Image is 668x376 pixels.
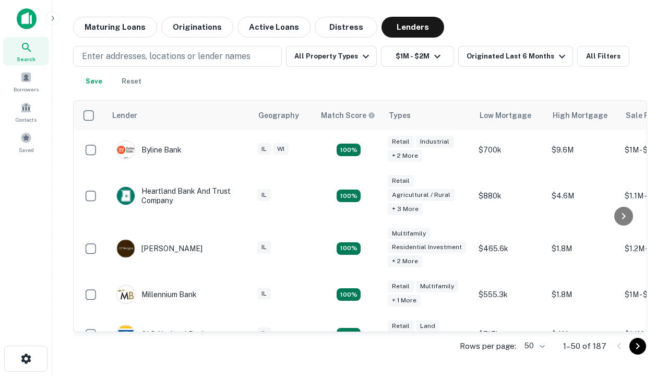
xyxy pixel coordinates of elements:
div: Industrial [416,136,454,148]
img: capitalize-icon.png [17,8,37,29]
td: $555.3k [473,275,546,314]
p: Rows per page: [460,340,516,352]
img: picture [117,240,135,257]
div: Matching Properties: 27, hasApolloMatch: undefined [337,242,361,255]
div: Heartland Bank And Trust Company [116,186,242,205]
div: Geography [258,109,299,122]
div: Land [416,320,439,332]
img: picture [117,141,135,159]
a: Saved [3,128,49,156]
div: Capitalize uses an advanced AI algorithm to match your search with the best lender. The match sco... [321,110,375,121]
div: Lender [112,109,137,122]
a: Contacts [3,98,49,126]
h6: Match Score [321,110,373,121]
th: Types [383,101,473,130]
button: Enter addresses, locations or lender names [73,46,282,67]
th: High Mortgage [546,101,619,130]
td: $4M [546,314,619,354]
div: WI [273,143,289,155]
span: Contacts [16,115,37,124]
td: $1.8M [546,275,619,314]
div: Retail [388,280,414,292]
div: Low Mortgage [480,109,531,122]
button: Save your search to get updates of matches that match your search criteria. [77,71,111,92]
td: $465.6k [473,222,546,275]
div: 50 [520,338,546,354]
div: Byline Bank [116,140,182,159]
div: High Mortgage [553,109,607,122]
button: $1M - $2M [381,46,454,67]
div: Agricultural / Rural [388,189,455,201]
div: Matching Properties: 16, hasApolloMatch: undefined [337,288,361,301]
div: Originated Last 6 Months [467,50,568,63]
div: IL [257,288,271,300]
th: Lender [106,101,252,130]
div: IL [257,327,271,339]
span: Borrowers [14,85,39,93]
div: OLD National Bank [116,325,206,344]
div: + 3 more [388,203,423,215]
div: Types [389,109,411,122]
p: 1–50 of 187 [563,340,606,352]
img: picture [117,325,135,343]
td: $9.6M [546,130,619,170]
div: Matching Properties: 17, hasApolloMatch: undefined [337,190,361,202]
p: Enter addresses, locations or lender names [82,50,250,63]
div: Residential Investment [388,241,466,253]
button: Maturing Loans [73,17,157,38]
button: Lenders [381,17,444,38]
button: Originated Last 6 Months [458,46,573,67]
div: Retail [388,136,414,148]
iframe: Chat Widget [616,292,668,343]
div: IL [257,241,271,253]
span: Search [17,55,35,63]
span: Saved [19,146,34,154]
div: Matching Properties: 21, hasApolloMatch: undefined [337,144,361,156]
td: $700k [473,130,546,170]
th: Low Mortgage [473,101,546,130]
td: $715k [473,314,546,354]
button: All Filters [577,46,629,67]
button: Active Loans [237,17,311,38]
img: picture [117,187,135,205]
td: $4.6M [546,170,619,222]
button: Go to next page [629,338,646,355]
div: Matching Properties: 18, hasApolloMatch: undefined [337,328,361,340]
button: Reset [115,71,148,92]
div: Retail [388,320,414,332]
div: Multifamily [388,228,430,240]
td: $880k [473,170,546,222]
td: $1.8M [546,222,619,275]
button: Distress [315,17,377,38]
button: Originations [161,17,233,38]
img: picture [117,286,135,303]
div: + 2 more [388,255,422,267]
th: Capitalize uses an advanced AI algorithm to match your search with the best lender. The match sco... [315,101,383,130]
div: Millennium Bank [116,285,197,304]
a: Borrowers [3,67,49,96]
button: All Property Types [286,46,377,67]
div: + 1 more [388,295,421,307]
div: [PERSON_NAME] [116,239,202,258]
th: Geography [252,101,315,130]
div: Retail [388,175,414,187]
div: Multifamily [416,280,458,292]
div: IL [257,143,271,155]
div: IL [257,189,271,201]
a: Search [3,37,49,65]
div: + 2 more [388,150,422,162]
